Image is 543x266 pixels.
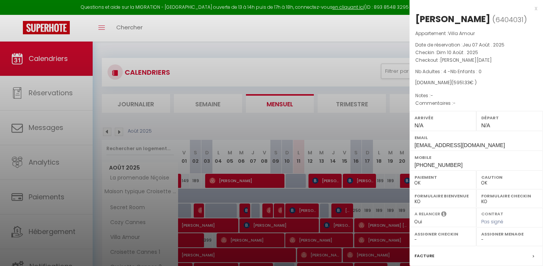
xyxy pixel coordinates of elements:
[495,15,524,24] span: 6404031
[414,154,538,161] label: Mobile
[414,211,440,217] label: A relancer
[481,122,490,128] span: N/A
[481,192,538,200] label: Formulaire Checkin
[431,92,433,99] span: -
[463,42,504,48] span: Jeu 07 Août . 2025
[415,56,537,64] p: Checkout :
[492,14,527,25] span: ( )
[448,30,475,37] span: Villa Amour
[414,134,538,141] label: Email
[415,79,537,87] div: [DOMAIN_NAME]
[415,13,490,25] div: [PERSON_NAME]
[451,79,477,86] span: ( € )
[415,99,537,107] p: Commentaires :
[481,211,503,216] label: Contrat
[414,173,471,181] label: Paiement
[481,114,538,122] label: Départ
[414,192,471,200] label: Formulaire Bienvenue
[414,162,463,168] span: [PHONE_NUMBER]
[453,79,470,86] span: 5951.33
[450,68,482,75] span: Nb Enfants : 0
[414,230,471,238] label: Assigner Checkin
[414,114,471,122] label: Arrivée
[441,211,447,219] i: Sélectionner OUI si vous souhaiter envoyer les séquences de messages post-checkout
[414,122,423,128] span: N/A
[415,92,537,99] p: Notes :
[415,41,537,49] p: Date de réservation :
[415,68,482,75] span: Nb Adultes : 4 -
[410,4,537,13] div: x
[481,218,503,225] span: Pas signé
[415,30,537,37] p: Appartement :
[414,252,434,260] label: Facture
[414,142,505,148] span: [EMAIL_ADDRESS][DOMAIN_NAME]
[437,49,478,56] span: Dim 10 Août . 2025
[481,173,538,181] label: Caution
[440,57,492,63] span: [PERSON_NAME][DATE]
[481,230,538,238] label: Assigner Menage
[453,100,456,106] span: -
[415,49,537,56] p: Checkin :
[511,234,543,266] iframe: LiveChat chat widget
